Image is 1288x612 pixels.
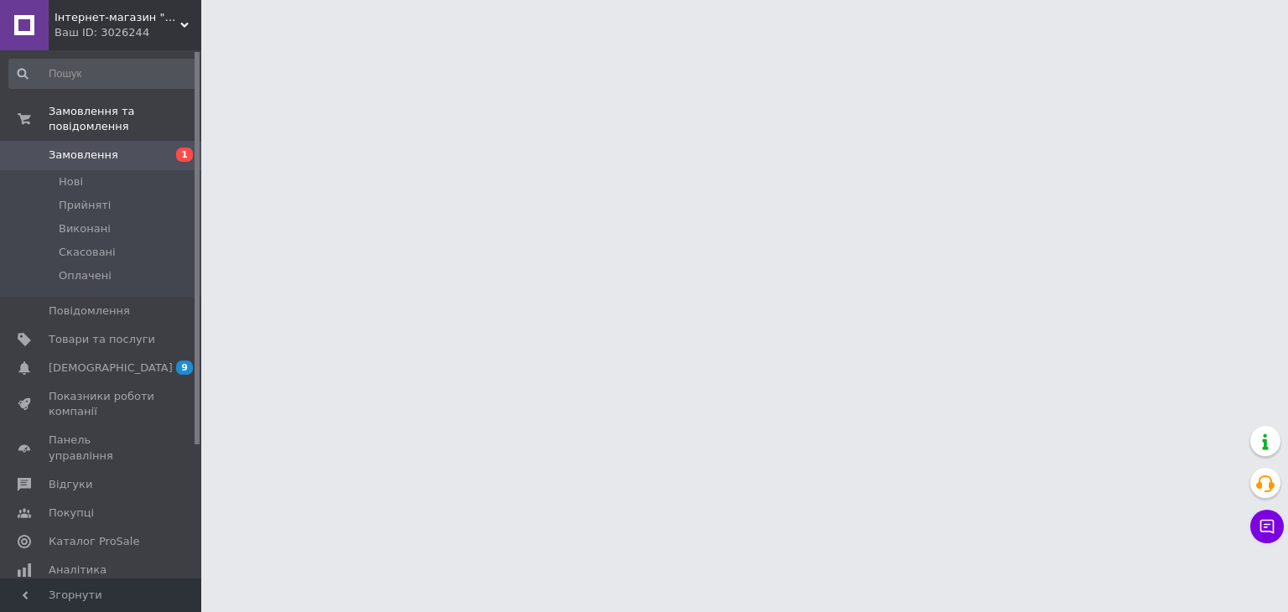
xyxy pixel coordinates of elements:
span: Оплачені [59,268,112,283]
span: 1 [176,148,193,162]
span: Прийняті [59,198,111,213]
span: Повідомлення [49,303,130,319]
span: Виконані [59,221,111,236]
span: Покупці [49,506,94,521]
span: Відгуки [49,477,92,492]
span: [DEMOGRAPHIC_DATA] [49,360,173,376]
input: Пошук [8,59,198,89]
span: Скасовані [59,245,116,260]
span: Інтернет-магазин "Top Kross" [55,10,180,25]
span: Нові [59,174,83,189]
span: Аналітика [49,563,106,578]
span: Каталог ProSale [49,534,139,549]
div: Ваш ID: 3026244 [55,25,201,40]
span: Замовлення [49,148,118,163]
span: Показники роботи компанії [49,389,155,419]
span: Панель управління [49,433,155,463]
button: Чат з покупцем [1250,510,1284,543]
span: Товари та послуги [49,332,155,347]
span: Замовлення та повідомлення [49,104,201,134]
span: 9 [176,360,193,375]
